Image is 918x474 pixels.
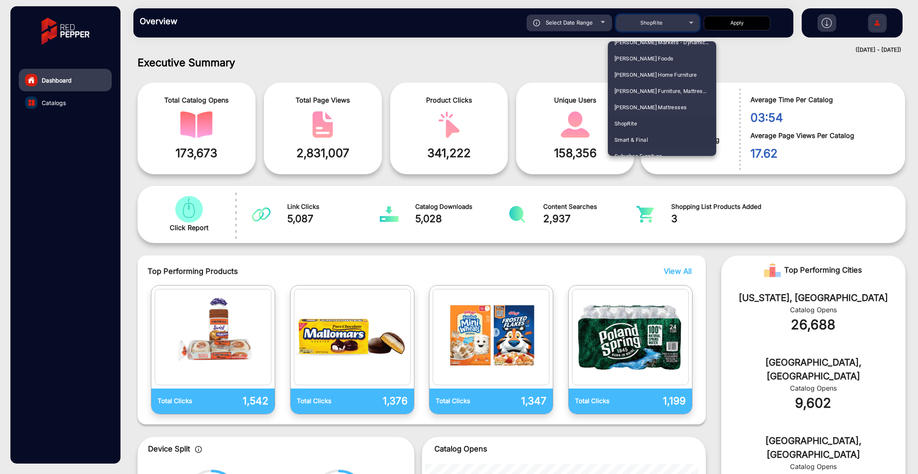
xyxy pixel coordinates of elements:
[615,34,710,50] span: [PERSON_NAME] Markets - Dynamic E-commerce Edition
[615,132,648,148] span: Smart & Final
[615,83,710,99] span: [PERSON_NAME] Furniture, Mattress, & Appliance Store
[615,67,697,83] span: [PERSON_NAME] Home Furniture
[615,50,674,67] span: [PERSON_NAME] Foods
[615,115,637,132] span: ShopRite
[615,148,662,164] span: Suburban Furniture
[615,99,687,115] span: [PERSON_NAME] Mattresses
